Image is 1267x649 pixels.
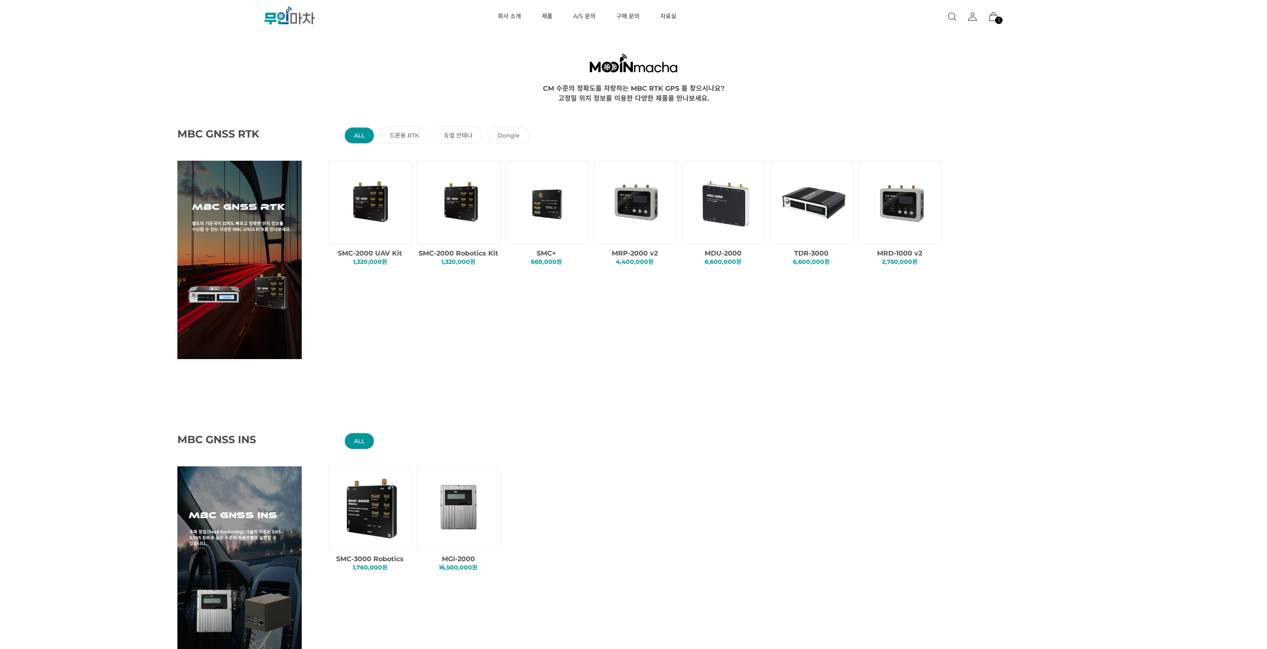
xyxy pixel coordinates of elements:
span: MBC GNSS RTK [177,128,281,140]
span: 1,760,000원 [353,564,388,571]
span: 4,400,000원 [616,258,654,265]
span: 6,600,000원 [793,258,830,265]
li: Dongle [488,127,529,144]
span: MRP-2000 v2 [612,249,658,257]
img: main_GNSS_RTK.png [177,161,302,359]
span: SMC-2000 Robotics Kit [419,249,498,257]
img: 9b9ab8696318a90dfe4e969267b5ed87.png [601,167,672,238]
li: 듀얼 안테나 [434,126,482,144]
span: 2,750,000원 [882,258,918,265]
span: 6,600,000원 [705,258,741,265]
div: CM 수준의 정확도를 자랑하는 MBC RTK GPS 를 찾으시나요? 고정밀 위치 정보를 이용한 다양한 제품을 만나보세요. [51,83,1216,103]
span: 1,320,000원 [353,258,387,265]
img: 1ee78b6ef8b89e123d6f4d8a617f2cc2.png [337,167,407,238]
img: c7e238774e5180ddedaee608f1e40e55.png [337,473,407,543]
span: 660,000원 [531,258,562,265]
img: dd1389de6ba74b56ed1c86d804b0ca77.png [425,167,496,238]
span: SMC-2000 UAV Kit [338,249,402,257]
li: 드론용 RTK [380,126,429,144]
li: ALL [344,433,374,449]
img: 6483618fc6c74fd86d4df014c1d99106.png [690,167,761,238]
span: 16,500,000원 [439,564,477,571]
span: TDR-3000 [794,249,829,257]
li: ALL [344,127,374,144]
span: MBC GNSS INS [177,433,281,446]
span: 1,320,000원 [441,258,475,265]
span: 1 [998,18,1000,23]
span: MDU-2000 [705,249,741,257]
img: 75edcddac6e7008a6a39aba9a4d77e54.png [425,473,496,543]
span: MRD-1000 v2 [877,249,922,257]
span: SMC-3000 Robotics [336,555,404,563]
img: f8268eb516eb82712c4b199d88f6799e.png [513,167,584,238]
img: 29e1ed50bec2d2c3d08ab21b2fffb945.png [778,167,849,238]
img: 74693795f3d35c287560ef585fd79621.png [866,167,937,238]
span: SMC+ [537,249,556,257]
span: MGI-2000 [442,555,475,563]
